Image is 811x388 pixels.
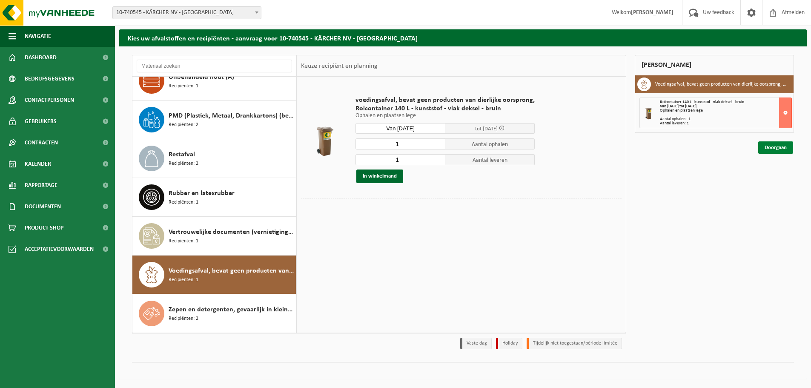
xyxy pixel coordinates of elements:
button: Restafval Recipiënten: 2 [132,139,296,178]
button: Voedingsafval, bevat geen producten van dierlijke oorsprong, onverpakt Recipiënten: 1 [132,256,296,294]
span: Contactpersonen [25,89,74,111]
span: Recipiënten: 1 [169,82,198,90]
span: Rubber en latexrubber [169,188,235,198]
span: Recipiënten: 1 [169,237,198,245]
span: tot [DATE] [475,126,498,132]
h2: Kies uw afvalstoffen en recipiënten - aanvraag voor 10-740545 - KÄRCHER NV - [GEOGRAPHIC_DATA] [119,29,807,46]
span: voedingsafval, bevat geen producten van dierlijke oorsprong, [355,96,535,104]
h3: Voedingsafval, bevat geen producten van dierlijke oorsprong, onverpakt [655,78,787,91]
div: Ophalen en plaatsen lege [660,109,791,113]
span: Contracten [25,132,58,153]
span: Aantal leveren [445,154,535,165]
li: Tijdelijk niet toegestaan/période limitée [527,338,622,349]
button: Vertrouwelijke documenten (vernietiging - recyclage) Recipiënten: 1 [132,217,296,256]
button: Rubber en latexrubber Recipiënten: 1 [132,178,296,217]
span: Recipiënten: 2 [169,121,198,129]
span: Vertrouwelijke documenten (vernietiging - recyclage) [169,227,294,237]
input: Selecteer datum [355,123,445,134]
span: Recipiënten: 2 [169,160,198,168]
button: PMD (Plastiek, Metaal, Drankkartons) (bedrijven) Recipiënten: 2 [132,101,296,139]
span: 10-740545 - KÄRCHER NV - WILRIJK [112,6,261,19]
p: Ophalen en plaatsen lege [355,113,535,119]
span: Acceptatievoorwaarden [25,239,94,260]
span: Zepen en detergenten, gevaarlijk in kleinverpakking [169,305,294,315]
span: Restafval [169,149,195,160]
span: Recipiënten: 1 [169,276,198,284]
strong: [PERSON_NAME] [631,9,673,16]
span: 10-740545 - KÄRCHER NV - WILRIJK [113,7,261,19]
span: Navigatie [25,26,51,47]
button: Onbehandeld hout (A) Recipiënten: 1 [132,62,296,101]
span: Aantal ophalen [445,138,535,149]
span: Recipiënten: 1 [169,198,198,207]
span: Dashboard [25,47,57,68]
input: Materiaal zoeken [137,60,292,72]
li: Vaste dag [460,338,492,349]
span: Rolcontainer 140 L - kunststof - vlak deksel - bruin [660,100,744,104]
div: [PERSON_NAME] [635,55,794,75]
span: Recipiënten: 2 [169,315,198,323]
span: Product Shop [25,217,63,239]
span: Rolcontainer 140 L - kunststof - vlak deksel - bruin [355,104,535,113]
span: Voedingsafval, bevat geen producten van dierlijke oorsprong, onverpakt [169,266,294,276]
div: Aantal leveren: 1 [660,121,791,126]
span: Kalender [25,153,51,175]
button: In winkelmand [356,170,403,183]
li: Holiday [496,338,522,349]
div: Aantal ophalen : 1 [660,117,791,121]
span: Onbehandeld hout (A) [169,72,234,82]
strong: Van [DATE] tot [DATE] [660,104,696,109]
span: Rapportage [25,175,57,196]
div: Keuze recipiënt en planning [297,55,382,77]
span: PMD (Plastiek, Metaal, Drankkartons) (bedrijven) [169,111,294,121]
span: Bedrijfsgegevens [25,68,75,89]
a: Doorgaan [758,141,793,154]
span: Gebruikers [25,111,57,132]
button: Zepen en detergenten, gevaarlijk in kleinverpakking Recipiënten: 2 [132,294,296,333]
span: Documenten [25,196,61,217]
